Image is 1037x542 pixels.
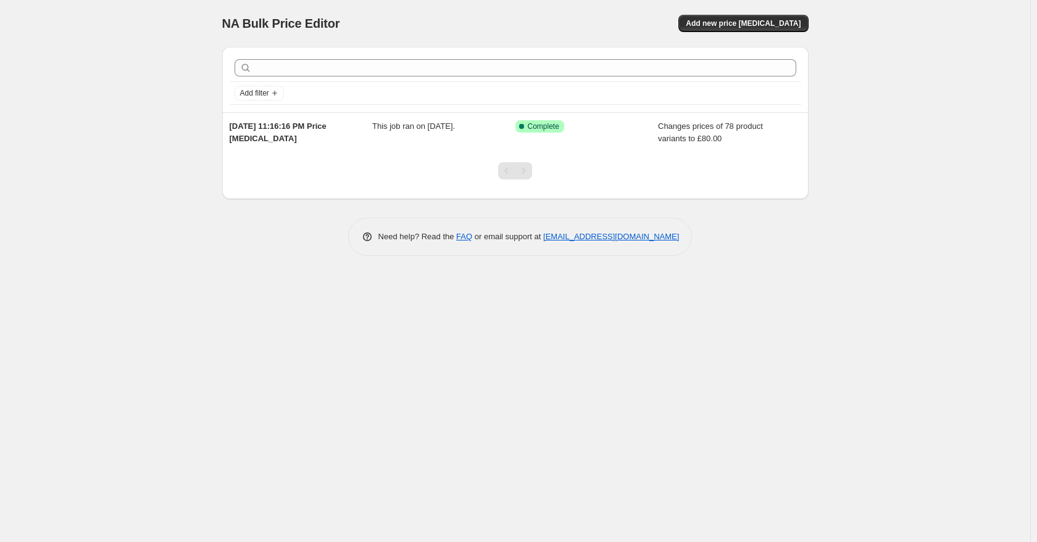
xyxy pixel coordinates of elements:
span: Add filter [240,88,269,98]
span: NA Bulk Price Editor [222,17,340,30]
span: or email support at [472,232,543,241]
a: [EMAIL_ADDRESS][DOMAIN_NAME] [543,232,679,241]
span: This job ran on [DATE]. [372,121,455,131]
button: Add filter [235,86,284,101]
nav: Pagination [498,162,532,179]
span: Complete [528,121,559,131]
a: FAQ [456,232,472,241]
span: Add new price [MEDICAL_DATA] [686,18,801,28]
span: [DATE] 11:16:16 PM Price [MEDICAL_DATA] [230,121,327,143]
button: Add new price [MEDICAL_DATA] [678,15,808,32]
span: Changes prices of 78 product variants to £80.00 [658,121,763,143]
span: Need help? Read the [378,232,457,241]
